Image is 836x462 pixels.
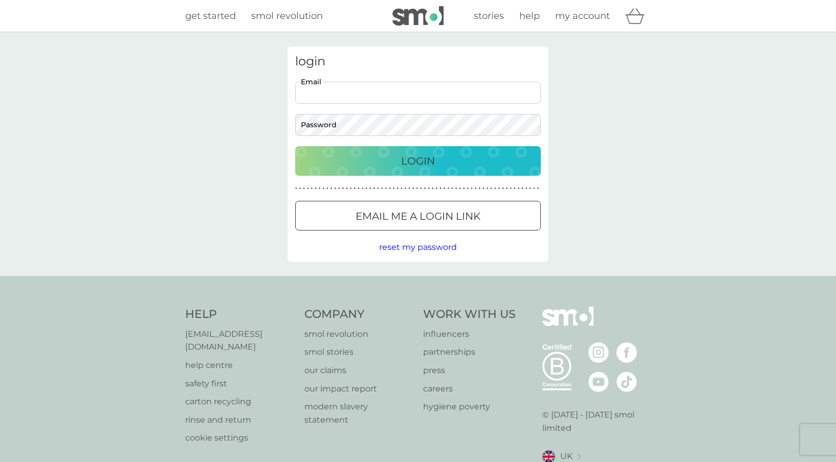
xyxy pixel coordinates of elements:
[617,342,637,363] img: visit the smol Facebook page
[502,186,504,191] p: ●
[625,6,651,26] div: basket
[436,186,438,191] p: ●
[393,186,395,191] p: ●
[444,186,446,191] p: ●
[356,208,480,224] p: Email me a login link
[542,307,593,341] img: smol
[416,186,418,191] p: ●
[346,186,348,191] p: ●
[494,186,496,191] p: ●
[319,186,321,191] p: ●
[389,186,391,191] p: ●
[423,382,516,396] a: careers
[401,153,435,169] p: Login
[185,359,294,372] a: help centre
[385,186,387,191] p: ●
[185,431,294,445] a: cookie settings
[185,10,236,21] span: get started
[474,10,504,21] span: stories
[498,186,500,191] p: ●
[482,186,485,191] p: ●
[459,186,461,191] p: ●
[303,186,305,191] p: ●
[439,186,442,191] p: ●
[408,186,410,191] p: ●
[530,186,532,191] p: ●
[185,328,294,354] a: [EMAIL_ADDRESS][DOMAIN_NAME]
[350,186,352,191] p: ●
[381,186,383,191] p: ●
[490,186,492,191] p: ●
[467,186,469,191] p: ●
[423,364,516,377] a: press
[397,186,399,191] p: ●
[555,10,610,21] span: my account
[358,186,360,191] p: ●
[463,186,465,191] p: ●
[338,186,340,191] p: ●
[331,186,333,191] p: ●
[304,364,413,377] a: our claims
[295,54,541,69] h3: login
[519,10,540,21] span: help
[424,186,426,191] p: ●
[362,186,364,191] p: ●
[185,307,294,322] h4: Help
[251,9,323,24] a: smol revolution
[304,345,413,359] a: smol stories
[295,146,541,176] button: Login
[533,186,535,191] p: ●
[377,186,379,191] p: ●
[471,186,473,191] p: ●
[478,186,480,191] p: ●
[519,9,540,24] a: help
[185,413,294,427] a: rinse and return
[369,186,371,191] p: ●
[412,186,414,191] p: ●
[307,186,309,191] p: ●
[304,382,413,396] a: our impact report
[518,186,520,191] p: ●
[588,342,609,363] img: visit the smol Instagram page
[379,242,457,252] span: reset my password
[423,307,516,322] h4: Work With Us
[304,307,413,322] h4: Company
[423,328,516,341] a: influencers
[311,186,313,191] p: ●
[373,186,376,191] p: ●
[185,395,294,408] p: carton recycling
[326,186,328,191] p: ●
[474,9,504,24] a: stories
[588,372,609,392] img: visit the smol Youtube page
[304,400,413,426] a: modern slavery statement
[295,186,297,191] p: ●
[423,345,516,359] a: partnerships
[506,186,508,191] p: ●
[354,186,356,191] p: ●
[342,186,344,191] p: ●
[423,400,516,413] a: hygiene poverty
[432,186,434,191] p: ●
[487,186,489,191] p: ●
[304,328,413,341] a: smol revolution
[447,186,449,191] p: ●
[537,186,539,191] p: ●
[617,372,637,392] img: visit the smol Tiktok page
[521,186,523,191] p: ●
[405,186,407,191] p: ●
[334,186,336,191] p: ●
[428,186,430,191] p: ●
[578,454,581,459] img: select a new location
